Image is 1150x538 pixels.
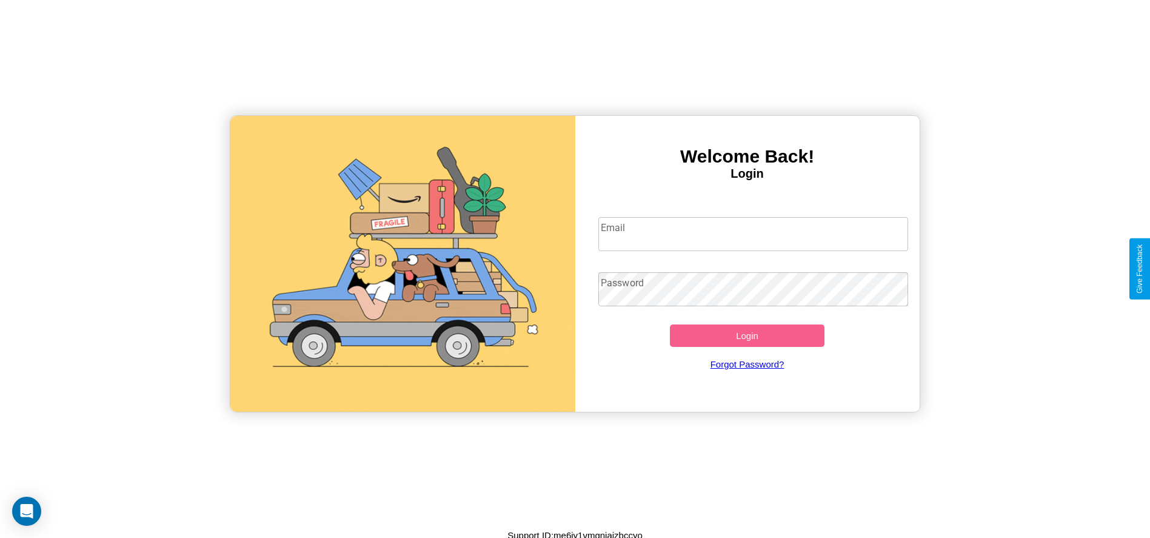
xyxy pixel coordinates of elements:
[575,167,920,181] h4: Login
[12,497,41,526] div: Open Intercom Messenger
[1135,244,1144,294] div: Give Feedback
[592,347,902,382] a: Forgot Password?
[230,116,575,412] img: gif
[575,146,920,167] h3: Welcome Back!
[670,324,825,347] button: Login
